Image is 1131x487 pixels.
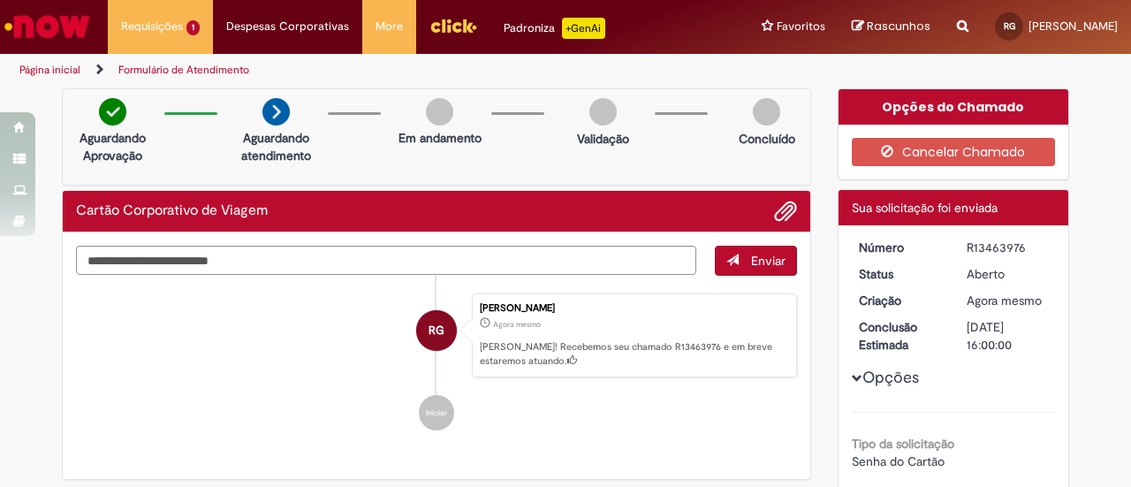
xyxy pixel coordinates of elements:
[121,18,183,35] span: Requisições
[76,203,268,219] h2: Cartão Corporativo de Viagem Histórico de tíquete
[867,18,930,34] span: Rascunhos
[739,130,795,148] p: Concluído
[416,310,457,351] div: Rodrigo Cantarino Carneiro Garcia
[2,9,93,44] img: ServiceNow
[1004,20,1015,32] span: RG
[76,276,797,449] ul: Histórico de tíquete
[852,19,930,35] a: Rascunhos
[589,98,617,126] img: img-circle-grey.png
[76,293,797,378] li: Rodrigo Cantarino Carneiro Garcia
[19,63,80,77] a: Página inicial
[846,318,954,354] dt: Conclusão Estimada
[852,453,945,469] span: Senha do Cartão
[715,246,797,276] button: Enviar
[777,18,825,35] span: Favoritos
[504,18,605,39] div: Padroniza
[562,18,605,39] p: +GenAi
[429,12,477,39] img: click_logo_yellow_360x200.png
[753,98,780,126] img: img-circle-grey.png
[852,200,998,216] span: Sua solicitação foi enviada
[967,239,1049,256] div: R13463976
[846,239,954,256] dt: Número
[1029,19,1118,34] span: [PERSON_NAME]
[76,246,696,275] textarea: Digite sua mensagem aqui...
[118,63,249,77] a: Formulário de Atendimento
[846,292,954,309] dt: Criação
[967,265,1049,283] div: Aberto
[967,293,1042,308] time: 29/08/2025 18:19:28
[480,303,787,314] div: [PERSON_NAME]
[262,98,290,126] img: arrow-next.png
[70,129,156,164] p: Aguardando Aprovação
[577,130,629,148] p: Validação
[774,200,797,223] button: Adicionar anexos
[967,293,1042,308] span: Agora mesmo
[839,89,1069,125] div: Opções do Chamado
[13,54,740,87] ul: Trilhas de página
[967,318,1049,354] div: [DATE] 16:00:00
[852,138,1056,166] button: Cancelar Chamado
[376,18,403,35] span: More
[186,20,200,35] span: 1
[846,265,954,283] dt: Status
[480,340,787,368] p: [PERSON_NAME]! Recebemos seu chamado R13463976 e em breve estaremos atuando.
[399,129,482,147] p: Em andamento
[226,18,349,35] span: Despesas Corporativas
[99,98,126,126] img: check-circle-green.png
[751,253,786,269] span: Enviar
[852,436,954,452] b: Tipo da solicitação
[493,319,541,330] span: Agora mesmo
[493,319,541,330] time: 29/08/2025 18:19:28
[233,129,319,164] p: Aguardando atendimento
[967,292,1049,309] div: 29/08/2025 18:19:28
[429,309,444,352] span: RG
[426,98,453,126] img: img-circle-grey.png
